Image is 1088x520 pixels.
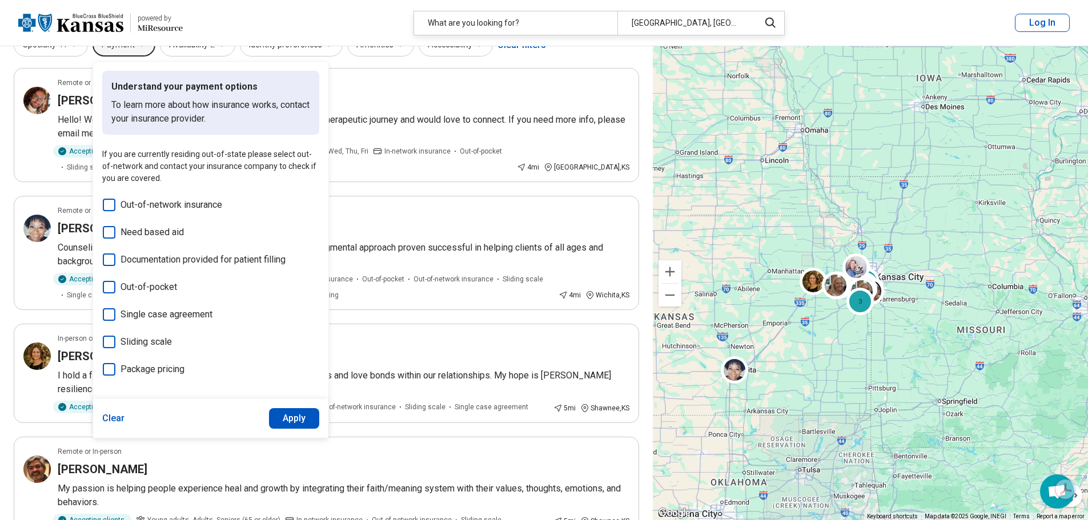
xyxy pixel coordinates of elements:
p: Remote or In-person [58,205,122,216]
a: Report a map error [1037,513,1085,519]
span: Out-of-pocket [362,274,404,284]
span: Single case agreement [455,402,528,412]
div: 4 mi [559,290,581,300]
h3: [PERSON_NAME] [58,220,147,236]
h3: [PERSON_NAME] [58,92,147,108]
h3: [PERSON_NAME] [58,461,147,477]
span: Out-of-pocket [460,146,502,156]
button: Zoom in [659,260,681,283]
p: My passion is helping people experience heal and growth by integrating their faith/meaning system... [58,482,629,509]
span: Out-of-network insurance [316,402,396,412]
div: Accepting clients [53,273,131,285]
p: Remote or In-person [58,446,122,457]
div: 4 mi [517,162,539,172]
button: Log In [1015,14,1070,32]
span: Sliding scale [405,402,445,412]
a: Terms (opens in new tab) [1013,513,1030,519]
div: What are you looking for? [414,11,617,35]
div: [GEOGRAPHIC_DATA] , KS [544,162,629,172]
p: I hold a fundamental belief in the profound impact of both fear bonds and love bonds within our r... [58,369,629,396]
span: Single case agreement [121,308,212,321]
p: Understand your payment options [111,80,310,94]
span: Out-of-pocket [121,280,177,294]
span: Out-of-network insurance [413,274,493,284]
div: Accepting clients [53,401,131,413]
span: Sliding scale [503,274,543,284]
a: Blue Cross Blue Shield Kansaspowered by [18,9,183,37]
div: 3 [846,287,874,315]
div: Shawnee , KS [580,403,629,413]
button: Clear [102,408,125,429]
button: Zoom out [659,284,681,307]
img: Blue Cross Blue Shield Kansas [18,9,123,37]
div: powered by [138,13,183,23]
p: Counseling for children & adults battling life's challenges. A non-judgmental approach proven suc... [58,241,629,268]
span: Single case agreement [67,290,140,300]
p: In-person only [58,333,102,344]
p: Remote or In-person [58,78,122,88]
span: Out-of-network insurance [121,198,222,212]
button: Apply [269,408,320,429]
span: In-network insurance [384,146,451,156]
div: 5 mi [553,403,576,413]
h3: [PERSON_NAME] [58,348,147,364]
p: Hello! Welcome to my page. I am hoping you are here to start your therapeutic journey and would l... [58,113,629,140]
span: Sliding scale [67,162,107,172]
p: To learn more about how insurance works, contact your insurance provider. [111,98,310,126]
div: [GEOGRAPHIC_DATA], [GEOGRAPHIC_DATA] [617,11,753,35]
span: Need based aid [121,225,184,239]
div: Accepting clients [53,145,131,158]
span: Documentation provided for patient filling [121,253,286,267]
span: Map data ©2025 Google, INEGI [925,513,1006,519]
div: Wichita , KS [585,290,629,300]
span: Package pricing [121,362,184,376]
span: Sliding scale [121,335,172,349]
p: If you are currently residing out-of-state please select out-of-network and contact your insuranc... [102,148,319,184]
div: Open chat [1040,474,1074,509]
